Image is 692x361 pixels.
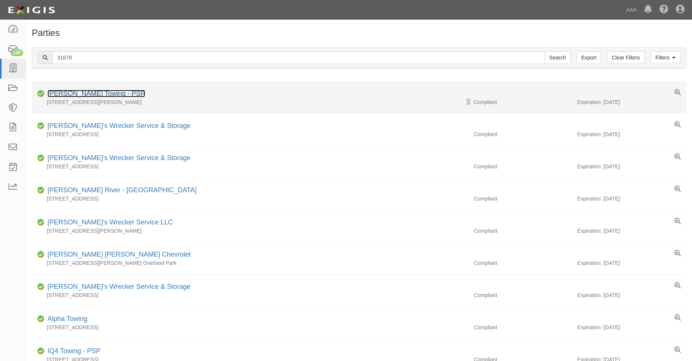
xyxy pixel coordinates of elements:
[37,316,45,322] i: Compliant
[32,324,468,331] div: [STREET_ADDRESS]
[48,251,191,258] a: [PERSON_NAME] [PERSON_NAME] Chevrolet
[545,51,571,64] input: Search
[37,220,45,225] i: Compliant
[48,283,190,290] a: [PERSON_NAME]'s Wrecker Service & Storage
[577,291,686,299] div: Expiration: [DATE]
[576,51,601,64] a: Export
[674,218,681,225] a: View results summary
[37,284,45,290] i: Compliant
[45,250,191,260] div: McCarthy Morse Chevrolet
[32,163,468,170] div: [STREET_ADDRESS]
[577,131,686,138] div: Expiration: [DATE]
[48,122,190,129] a: [PERSON_NAME]'s Wrecker Service & Storage
[674,314,681,322] a: View results summary
[622,2,640,17] a: AAA
[48,347,101,355] a: IQ4 Towing - PSP
[32,259,468,267] div: [STREET_ADDRESS][PERSON_NAME] Overland Park
[45,346,101,356] div: IQ4 Towing - PSP
[32,28,686,38] h1: Parties
[468,291,578,299] div: Compliant
[37,123,45,129] i: Compliant
[468,195,578,202] div: Compliant
[674,250,681,257] a: View results summary
[48,90,145,97] a: [PERSON_NAME] Towing - PSP
[466,100,471,105] i: Pending Review
[577,98,686,106] div: Expiration: [DATE]
[52,51,545,64] input: Search
[32,131,468,138] div: [STREET_ADDRESS]
[37,349,45,354] i: Compliant
[468,259,578,267] div: Compliant
[577,163,686,170] div: Expiration: [DATE]
[674,282,681,290] a: View results summary
[37,91,45,97] i: Compliant
[607,51,644,64] a: Clear Filters
[674,186,681,193] a: View results summary
[45,282,190,292] div: Leo's Wrecker Service & Storage
[659,5,668,14] i: Help Center - Complianz
[468,227,578,235] div: Compliant
[674,153,681,161] a: View results summary
[32,98,468,106] div: [STREET_ADDRESS][PERSON_NAME]
[45,89,145,99] div: Ridgeway Towing - PSP
[577,259,686,267] div: Expiration: [DATE]
[45,153,190,163] div: Leo's Wrecker Service & Storage
[48,218,173,226] a: [PERSON_NAME]'s Wrecker Service LLC
[577,324,686,331] div: Expiration: [DATE]
[577,227,686,235] div: Expiration: [DATE]
[577,195,686,202] div: Expiration: [DATE]
[48,154,190,162] a: [PERSON_NAME]'s Wrecker Service & Storage
[468,98,578,106] div: Compliant
[45,121,190,131] div: Leo's Wrecker Service & Storage
[674,89,681,97] a: View results summary
[674,346,681,354] a: View results summary
[37,188,45,193] i: Compliant
[48,186,196,194] a: [PERSON_NAME] River - [GEOGRAPHIC_DATA]
[37,156,45,161] i: Compliant
[37,252,45,257] i: Compliant
[32,195,468,202] div: [STREET_ADDRESS]
[32,227,468,235] div: [STREET_ADDRESS][PERSON_NAME]
[650,51,680,64] a: Filters
[468,324,578,331] div: Compliant
[45,186,196,195] div: Finley River - Branson
[6,3,57,17] img: logo-5460c22ac91f19d4615b14bd174203de0afe785f0fc80cf4dbbc73dc1793850b.png
[468,131,578,138] div: Compliant
[674,121,681,129] a: View results summary
[48,315,88,322] a: Alpha Towing
[32,291,468,299] div: [STREET_ADDRESS]
[10,49,23,56] div: 140
[468,163,578,170] div: Compliant
[45,314,88,324] div: Alpha Towing
[45,218,173,227] div: Charlie's Wrecker Service LLC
